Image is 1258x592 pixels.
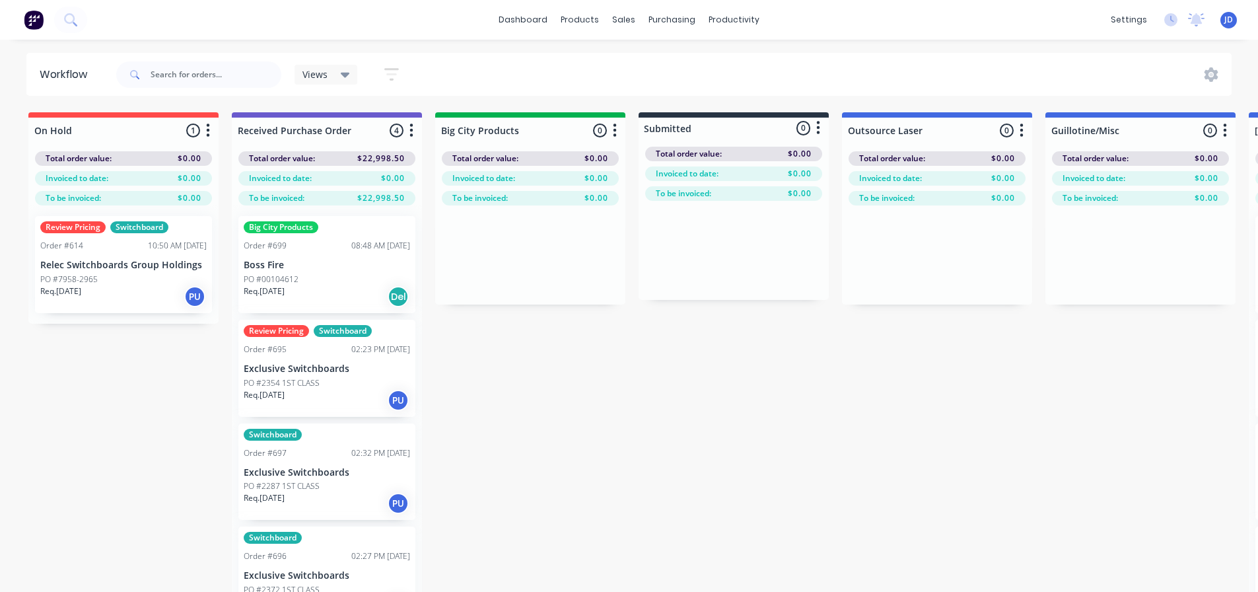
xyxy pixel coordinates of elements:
[584,153,608,165] span: $0.00
[584,172,608,184] span: $0.00
[244,344,287,355] div: Order #695
[492,10,554,30] a: dashboard
[859,172,922,184] span: Invoiced to date:
[244,325,309,337] div: Review Pricing
[314,325,372,337] div: Switchboard
[244,363,410,375] p: Exclusive Switchboards
[249,153,315,165] span: Total order value:
[148,240,207,252] div: 10:50 AM [DATE]
[244,389,285,401] p: Req. [DATE]
[302,67,328,81] span: Views
[351,344,410,355] div: 02:23 PM [DATE]
[184,286,205,307] div: PU
[1224,14,1233,26] span: JD
[110,221,168,233] div: Switchboard
[381,172,405,184] span: $0.00
[788,168,812,180] span: $0.00
[40,260,207,271] p: Relec Switchboards Group Holdings
[244,429,302,441] div: Switchboard
[40,67,94,83] div: Workflow
[656,148,722,160] span: Total order value:
[46,172,108,184] span: Invoiced to date:
[244,570,410,581] p: Exclusive Switchboards
[238,424,415,521] div: SwitchboardOrder #69702:32 PM [DATE]Exclusive SwitchboardsPO #2287 1ST CLASSReq.[DATE]PU
[554,10,606,30] div: products
[351,550,410,562] div: 02:27 PM [DATE]
[244,550,287,562] div: Order #696
[238,320,415,417] div: Review PricingSwitchboardOrder #69502:23 PM [DATE]Exclusive SwitchboardsPO #2354 1ST CLASSReq.[DA...
[24,10,44,30] img: Factory
[178,172,201,184] span: $0.00
[1063,192,1118,204] span: To be invoiced:
[859,192,915,204] span: To be invoiced:
[46,192,101,204] span: To be invoiced:
[788,148,812,160] span: $0.00
[991,192,1015,204] span: $0.00
[244,285,285,297] p: Req. [DATE]
[244,274,298,285] p: PO #00104612
[244,260,410,271] p: Boss Fire
[702,10,766,30] div: productivity
[151,61,281,88] input: Search for orders...
[351,447,410,459] div: 02:32 PM [DATE]
[249,192,304,204] span: To be invoiced:
[238,216,415,313] div: Big City ProductsOrder #69908:48 AM [DATE]Boss FirePO #00104612Req.[DATE]Del
[40,221,106,233] div: Review Pricing
[991,172,1015,184] span: $0.00
[46,153,112,165] span: Total order value:
[40,240,83,252] div: Order #614
[249,172,312,184] span: Invoiced to date:
[244,240,287,252] div: Order #699
[357,192,405,204] span: $22,998.50
[642,10,702,30] div: purchasing
[244,480,320,492] p: PO #2287 1ST CLASS
[991,153,1015,165] span: $0.00
[1195,192,1218,204] span: $0.00
[788,188,812,200] span: $0.00
[178,153,201,165] span: $0.00
[40,285,81,297] p: Req. [DATE]
[357,153,405,165] span: $22,998.50
[388,286,409,307] div: Del
[388,493,409,514] div: PU
[244,221,318,233] div: Big City Products
[1104,10,1154,30] div: settings
[452,172,515,184] span: Invoiced to date:
[40,274,98,285] p: PO #7958-2965
[656,168,718,180] span: Invoiced to date:
[244,492,285,504] p: Req. [DATE]
[584,192,608,204] span: $0.00
[244,467,410,478] p: Exclusive Switchboards
[1063,153,1129,165] span: Total order value:
[35,216,212,313] div: Review PricingSwitchboardOrder #61410:50 AM [DATE]Relec Switchboards Group HoldingsPO #7958-2965R...
[1195,172,1218,184] span: $0.00
[388,390,409,411] div: PU
[859,153,925,165] span: Total order value:
[452,153,518,165] span: Total order value:
[1195,153,1218,165] span: $0.00
[178,192,201,204] span: $0.00
[244,447,287,459] div: Order #697
[244,532,302,544] div: Switchboard
[656,188,711,200] span: To be invoiced:
[1063,172,1125,184] span: Invoiced to date:
[351,240,410,252] div: 08:48 AM [DATE]
[606,10,642,30] div: sales
[452,192,508,204] span: To be invoiced:
[244,377,320,389] p: PO #2354 1ST CLASS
